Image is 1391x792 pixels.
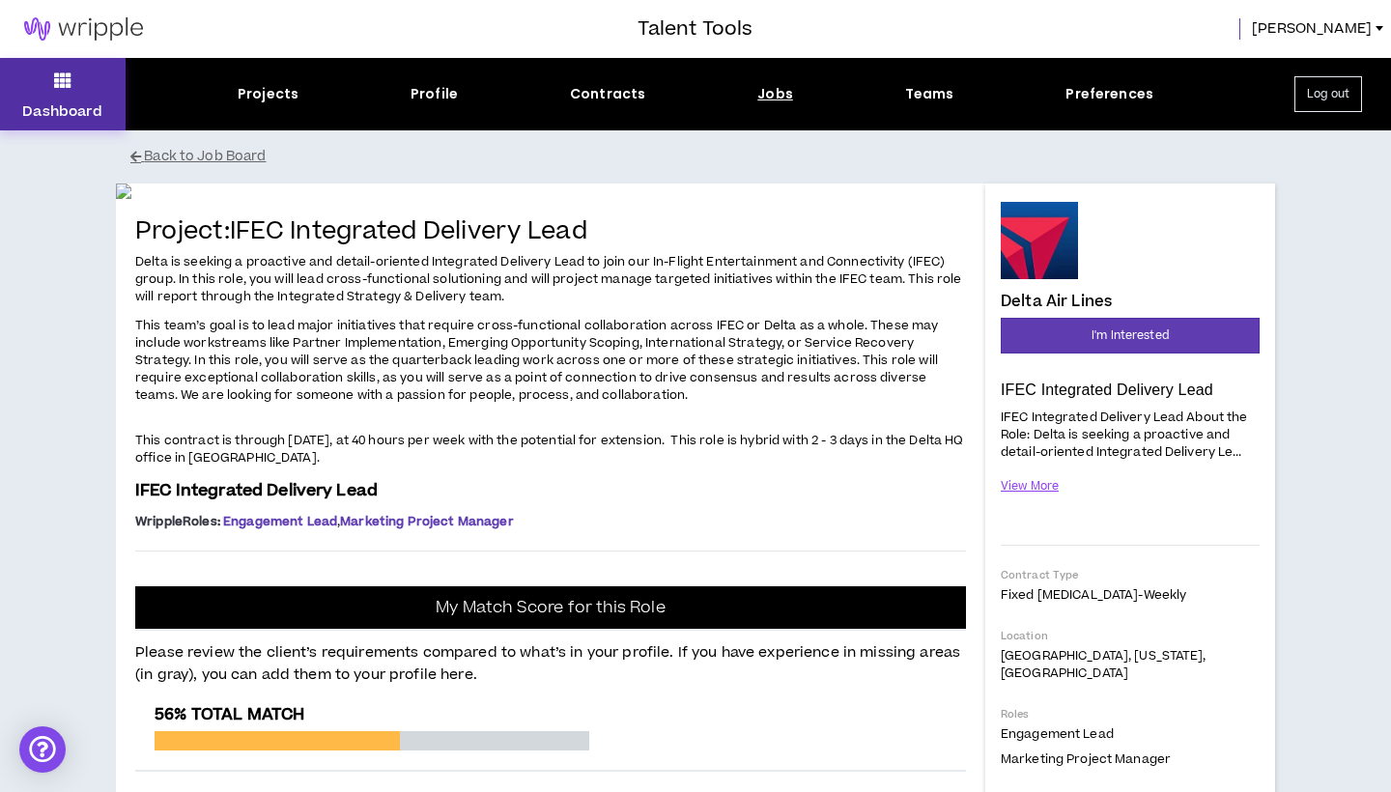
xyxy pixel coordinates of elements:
p: My Match Score for this Role [436,598,665,617]
button: Back to Job Board [130,140,1290,174]
div: Projects [238,84,298,104]
p: Roles [1001,707,1260,721]
span: I'm Interested [1092,326,1169,345]
span: IFEC Integrated Delivery Lead [135,479,378,502]
p: IFEC Integrated Delivery Lead About the Role: Delta is seeking a proactive and detail-oriented In... [1001,407,1260,462]
p: Location [1001,629,1260,643]
span: Marketing Project Manager [340,513,514,530]
h3: Talent Tools [638,14,752,43]
div: Preferences [1065,84,1153,104]
span: 56% Total Match [155,703,304,726]
p: , [135,514,966,529]
button: I'm Interested [1001,318,1260,354]
img: If5NRre97O0EyGp9LF2GTzGWhqxOdcSwmBf3ATVg.jpg [116,184,985,199]
button: Log out [1294,76,1362,112]
p: Dashboard [22,101,102,122]
span: This contract is through [DATE], at 40 hours per week with the potential for extension. This role... [135,432,964,467]
p: Please review the client’s requirements compared to what’s in your profile. If you have experienc... [135,631,966,686]
span: Engagement Lead [1001,725,1114,743]
button: View More [1001,469,1059,503]
div: Teams [905,84,954,104]
p: Contract Type [1001,568,1260,582]
span: Marketing Project Manager [1001,750,1171,768]
h4: Delta Air Lines [1001,293,1112,310]
span: Delta is seeking a proactive and detail-oriented Integrated Delivery Lead to join our In-Flight E... [135,253,962,305]
span: This team’s goal is to lead major initiatives that require cross-functional collaboration across ... [135,317,938,404]
div: Contracts [570,84,645,104]
div: Open Intercom Messenger [19,726,66,773]
p: [GEOGRAPHIC_DATA], [US_STATE], [GEOGRAPHIC_DATA] [1001,647,1260,682]
p: IFEC Integrated Delivery Lead [1001,381,1260,400]
span: Fixed [MEDICAL_DATA] - weekly [1001,586,1186,604]
span: Engagement Lead [223,513,337,530]
span: Wripple Roles : [135,513,220,530]
span: [PERSON_NAME] [1252,18,1372,40]
h4: Project: IFEC Integrated Delivery Lead [135,218,966,246]
div: Profile [411,84,458,104]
